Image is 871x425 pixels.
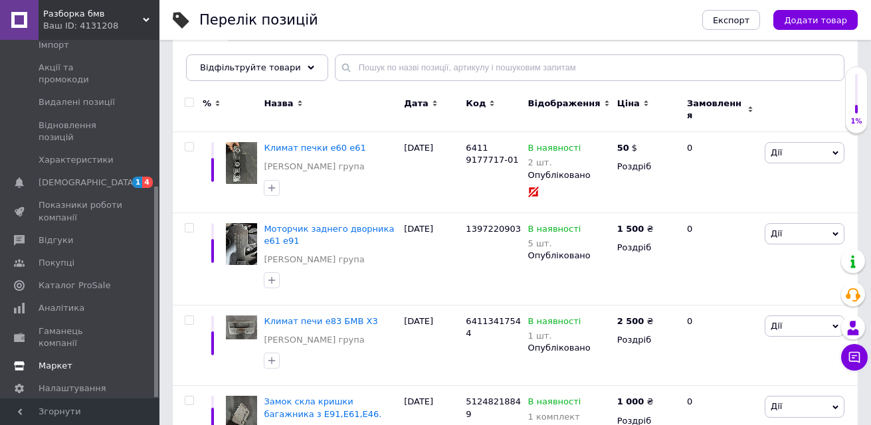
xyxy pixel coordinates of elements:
[43,20,159,32] div: Ваш ID: 4131208
[617,161,676,173] div: Роздріб
[528,98,601,110] span: Відображення
[39,325,123,349] span: Гаманець компанії
[528,342,611,354] div: Опубліковано
[528,250,611,262] div: Опубліковано
[264,396,381,418] a: Замок скла кришки багажника з Е91,Е61,Е46.
[702,10,761,30] button: Експорт
[39,62,123,86] span: Акції та промокоди
[617,334,676,346] div: Роздріб
[713,15,750,25] span: Експорт
[617,223,654,235] div: ₴
[264,334,364,346] a: [PERSON_NAME] група
[226,315,257,339] img: Климат печки е83 БМВ Х3
[39,234,73,246] span: Відгуки
[401,305,462,386] div: [DATE]
[528,331,581,341] div: 1 шт.
[784,15,847,25] span: Додати товар
[841,344,868,371] button: Чат з покупцем
[264,143,365,153] a: Климат печки е60 е61
[466,396,521,418] span: 51248218849
[401,132,462,212] div: [DATE]
[466,316,521,338] span: 64113417544
[679,132,761,212] div: 0
[39,302,84,314] span: Аналітика
[264,98,293,110] span: Назва
[528,169,611,181] div: Опубліковано
[39,257,74,269] span: Покупці
[679,212,761,305] div: 0
[335,54,844,81] input: Пошук по назві позиції, артикулу і пошуковим запитам
[466,224,521,234] span: 1397220903
[39,360,72,372] span: Маркет
[39,280,110,292] span: Каталог ProSale
[617,315,654,327] div: ₴
[617,242,676,254] div: Роздріб
[617,98,640,110] span: Ціна
[142,177,153,188] span: 4
[264,316,377,326] a: Климат печи е83 БМВ Х3
[528,412,581,422] div: 1 комплект
[528,224,581,238] span: В наявності
[679,305,761,386] div: 0
[617,143,629,153] b: 50
[617,396,654,408] div: ₴
[39,39,69,51] span: Імпорт
[528,316,581,330] span: В наявності
[132,177,143,188] span: 1
[466,98,486,110] span: Код
[39,382,106,394] span: Налаштування
[846,117,867,126] div: 1%
[771,228,782,238] span: Дії
[617,396,644,406] b: 1 000
[771,147,782,157] span: Дії
[466,143,518,165] span: 6411 9177717-01
[528,157,581,167] div: 2 шт.
[528,238,581,248] div: 5 шт.
[687,98,744,122] span: Замовлення
[226,142,257,184] img: Климат печки е60 е61
[404,98,429,110] span: Дата
[617,316,644,326] b: 2 500
[39,96,115,108] span: Видалені позиції
[771,401,782,411] span: Дії
[617,142,638,154] div: $
[264,254,364,266] a: [PERSON_NAME] група
[39,154,114,166] span: Характеристики
[39,120,123,143] span: Відновлення позицій
[39,177,137,189] span: [DEMOGRAPHIC_DATA]
[528,396,581,410] span: В наявності
[773,10,858,30] button: Додати товар
[43,8,143,20] span: Разборка бмв
[264,161,364,173] a: [PERSON_NAME] група
[200,62,301,72] span: Відфільтруйте товари
[264,224,394,246] a: Моторчик заднего дворника е61 е91
[401,212,462,305] div: [DATE]
[203,98,211,110] span: %
[226,223,257,265] img: Моторчик заднего дворника е61 е91
[528,143,581,157] span: В наявності
[617,224,644,234] b: 1 500
[39,199,123,223] span: Показники роботи компанії
[771,321,782,331] span: Дії
[199,13,318,27] div: Перелік позицій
